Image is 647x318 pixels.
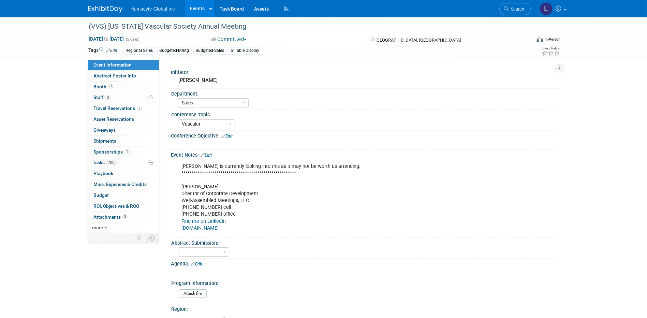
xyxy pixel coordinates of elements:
[88,212,159,222] a: Attachments3
[191,262,202,266] a: Edit
[108,84,115,89] span: Booth not reserved yet
[88,82,159,92] a: Booth
[86,20,520,33] div: (VVS) [US_STATE] Vascular Society Annual Meeting
[103,36,109,42] span: to
[171,150,559,159] div: Event Notes:
[544,37,560,42] div: In-Person
[122,214,128,219] span: 3
[93,160,116,165] span: Tasks
[209,36,249,43] button: Committed
[106,160,116,165] span: 75%
[88,157,159,168] a: Tasks75%
[88,190,159,201] a: Budget
[93,62,132,68] span: Event Information
[229,47,261,54] div: 6' Table Display
[93,116,134,122] span: Asset Reservations
[93,149,130,155] span: Sponsorships
[171,67,559,76] div: Initiator:
[145,233,159,242] td: Toggle Event Tabs
[88,71,159,81] a: Abstract Poster Info
[124,149,130,154] span: 1
[88,103,159,114] a: Travel Reservations3
[88,92,159,103] a: Staff3
[157,47,191,54] div: Budgeted-Mrktg
[88,125,159,135] a: Giveaways
[88,36,124,42] span: [DATE] [DATE]
[542,47,560,50] div: Event Rating
[176,75,554,86] div: [PERSON_NAME]
[93,95,111,100] span: Staff
[88,6,122,13] img: ExhibitDay
[88,179,159,190] a: Misc. Expenses & Credits
[88,147,159,157] a: Sponsorships1
[93,84,115,89] span: Booth
[171,89,556,97] div: Department:
[125,37,139,42] span: (3 days)
[536,37,543,42] img: Format-Inperson.png
[105,95,111,100] span: 3
[88,222,159,233] a: more
[137,106,142,111] span: 3
[171,259,559,268] div: Agenda:
[88,47,117,55] td: Tags
[88,201,159,212] a: ROI, Objectives & ROO
[93,203,139,209] span: ROI, Objectives & ROO
[181,225,219,231] a: [DOMAIN_NAME]
[221,134,233,139] a: Edit
[106,48,117,53] a: Edit
[93,138,116,144] span: Shipments
[509,6,524,12] span: Search
[171,110,556,118] div: Conference Topic:
[92,225,103,230] span: more
[93,127,116,133] span: Giveaways
[93,182,147,187] span: Misc. Expenses & Credits
[93,105,142,111] span: Travel Reservations
[88,114,159,125] a: Asset Reservations
[133,233,145,242] td: Personalize Event Tab Strip
[149,95,153,101] span: Potential Scheduling Conflict -- at least one attendee is tagged in another overlapping event.
[171,238,556,246] div: Abstract Submission:
[171,278,556,287] div: Program Information:
[177,160,484,235] div: [PERSON_NAME] is currently looking into this as it may not be worth us attending. ***************...
[93,192,109,198] span: Budget
[88,136,159,146] a: Shipments
[123,47,155,54] div: Regional Sales
[93,214,128,220] span: Attachments
[490,35,561,46] div: Event Format
[499,3,531,15] a: Search
[88,60,159,70] a: Event Information
[540,2,553,15] img: Linda Hamilton
[376,38,461,43] span: [GEOGRAPHIC_DATA], [GEOGRAPHIC_DATA]
[131,6,175,12] span: Humacyte Global Inc
[193,47,226,54] div: Budgeted-Sales
[201,153,212,158] a: Edit
[93,73,136,78] span: Abstract Poster Info
[93,171,113,176] span: Playbook
[88,168,159,179] a: Playbook
[171,304,556,313] div: Region:
[171,131,559,140] div: Conference Objective:
[181,218,226,224] a: Find me on LinkedIn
